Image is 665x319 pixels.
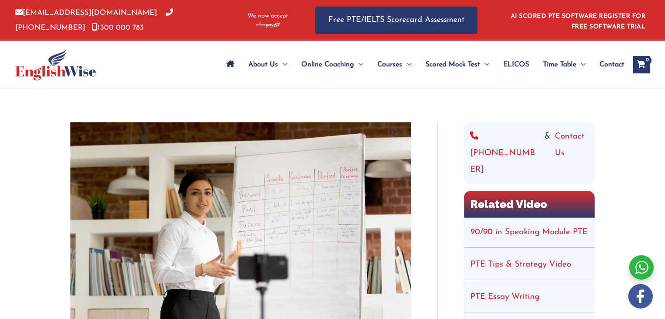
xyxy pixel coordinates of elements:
[219,49,624,80] nav: Site Navigation: Main Menu
[464,191,595,218] h2: Related Video
[15,9,173,31] a: [PHONE_NUMBER]
[354,49,363,80] span: Menu Toggle
[15,9,157,17] a: [EMAIL_ADDRESS][DOMAIN_NAME]
[470,260,571,269] a: PTE Tips & Strategy Video
[496,49,536,80] a: ELICOS
[278,49,287,80] span: Menu Toggle
[247,12,288,21] span: We now accept
[256,23,280,28] img: Afterpay-Logo
[402,49,411,80] span: Menu Toggle
[503,49,529,80] span: ELICOS
[377,49,402,80] span: Courses
[592,49,624,80] a: Contact
[511,13,646,30] a: AI SCORED PTE SOFTWARE REGISTER FOR FREE SOFTWARE TRIAL
[15,49,96,80] img: cropped-ew-logo
[294,49,370,80] a: Online CoachingMenu Toggle
[301,49,354,80] span: Online Coaching
[480,49,489,80] span: Menu Toggle
[576,49,585,80] span: Menu Toggle
[505,6,650,35] aside: Header Widget 1
[241,49,294,80] a: About UsMenu Toggle
[470,293,540,301] a: PTE Essay Writing
[555,128,588,178] a: Contact Us
[628,284,653,309] img: white-facebook.png
[315,7,477,34] a: Free PTE/IELTS Scorecard Assessment
[370,49,418,80] a: CoursesMenu Toggle
[92,24,144,31] a: 1300 000 783
[536,49,592,80] a: Time TableMenu Toggle
[248,49,278,80] span: About Us
[470,128,588,178] div: &
[470,128,540,178] a: [PHONE_NUMBER]
[543,49,576,80] span: Time Table
[418,49,496,80] a: Scored Mock TestMenu Toggle
[599,49,624,80] span: Contact
[425,49,480,80] span: Scored Mock Test
[470,228,588,236] a: 90/90 in Speaking Module PTE
[633,56,650,73] a: View Shopping Cart, empty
